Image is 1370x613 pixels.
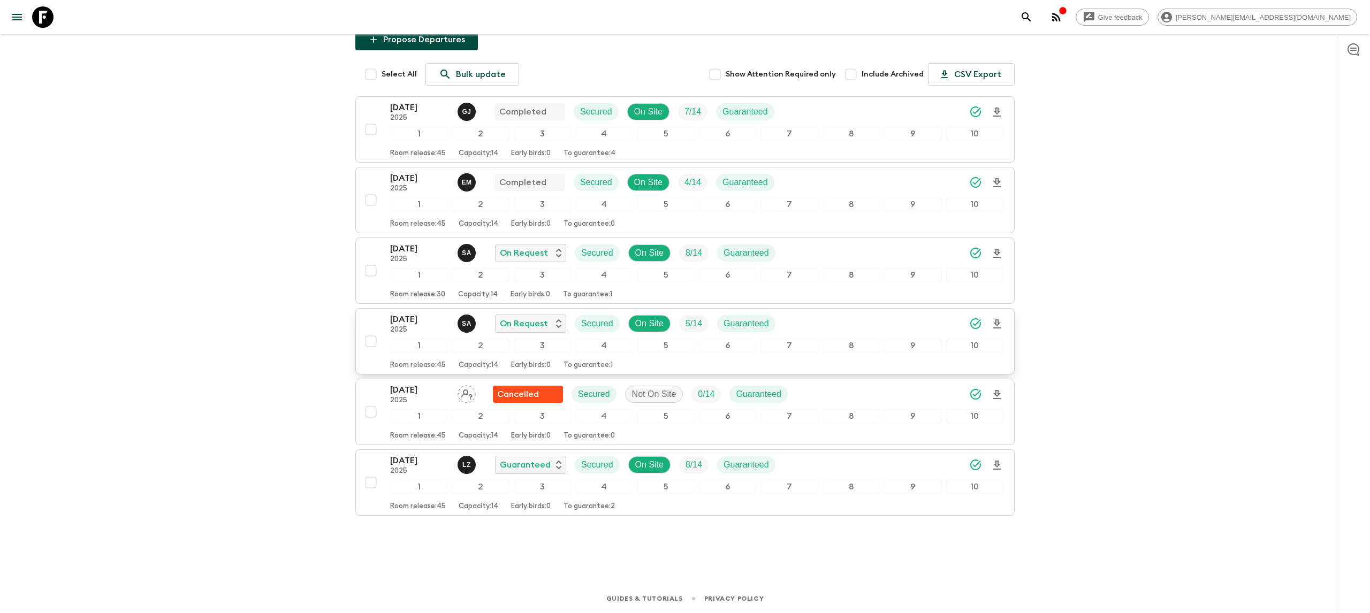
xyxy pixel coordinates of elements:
[928,63,1015,86] button: CSV Export
[699,409,756,423] div: 6
[637,127,695,141] div: 5
[390,149,446,158] p: Room release: 45
[946,197,1003,211] div: 10
[884,197,941,211] div: 9
[458,459,478,468] span: Leonard Zablon
[1092,13,1148,21] span: Give feedback
[499,176,546,189] p: Completed
[390,268,447,282] div: 1
[355,167,1015,233] button: [DATE]2025Emanuel MunisiCompletedSecuredOn SiteTrip FillGuaranteed12345678910Room release:45Capac...
[564,432,615,440] p: To guarantee: 0
[969,458,982,471] svg: Synced Successfully
[580,176,612,189] p: Secured
[511,220,551,228] p: Early birds: 0
[514,339,571,353] div: 3
[390,101,449,114] p: [DATE]
[704,593,764,604] a: Privacy Policy
[946,339,1003,353] div: 10
[452,127,509,141] div: 2
[390,242,449,255] p: [DATE]
[627,103,669,120] div: On Site
[724,317,769,330] p: Guaranteed
[462,249,471,257] p: S A
[458,106,478,114] span: Gerald John
[1016,6,1037,28] button: search adventures
[390,290,445,299] p: Room release: 30
[514,480,571,494] div: 3
[678,103,707,120] div: Trip Fill
[355,379,1015,445] button: [DATE]2025Assign pack leaderFlash Pack cancellationSecuredNot On SiteTrip FillGuaranteed123456789...
[575,268,633,282] div: 4
[699,480,756,494] div: 6
[564,502,615,511] p: To guarantee: 2
[946,480,1003,494] div: 10
[458,290,498,299] p: Capacity: 14
[390,185,449,193] p: 2025
[699,339,756,353] div: 6
[500,317,548,330] p: On Request
[699,197,756,211] div: 6
[969,388,982,401] svg: Synced Successfully
[699,268,756,282] div: 6
[684,105,701,118] p: 7 / 14
[884,480,941,494] div: 9
[452,268,509,282] div: 2
[390,432,446,440] p: Room release: 45
[390,409,447,423] div: 1
[390,127,447,141] div: 1
[884,409,941,423] div: 9
[686,247,702,259] p: 8 / 14
[390,480,447,494] div: 1
[575,197,633,211] div: 4
[946,268,1003,282] div: 10
[1158,9,1357,26] div: [PERSON_NAME][EMAIL_ADDRESS][DOMAIN_NAME]
[459,502,498,511] p: Capacity: 14
[736,388,781,401] p: Guaranteed
[575,315,620,332] div: Secured
[459,432,498,440] p: Capacity: 14
[458,177,478,185] span: Emanuel Munisi
[390,313,449,326] p: [DATE]
[355,449,1015,516] button: [DATE]2025Leonard ZablonGuaranteedSecuredOn SiteTrip FillGuaranteed12345678910Room release:45Capa...
[1076,9,1149,26] a: Give feedback
[390,339,447,353] div: 1
[823,268,880,282] div: 8
[390,396,449,405] p: 2025
[390,384,449,396] p: [DATE]
[574,103,619,120] div: Secured
[574,174,619,191] div: Secured
[355,308,1015,374] button: [DATE]2025Seleman AllyOn RequestSecuredOn SiteTrip FillGuaranteed12345678910Room release:45Capaci...
[564,220,615,228] p: To guarantee: 0
[678,174,707,191] div: Trip Fill
[1170,13,1357,21] span: [PERSON_NAME][EMAIL_ADDRESS][DOMAIN_NAME]
[511,290,550,299] p: Early birds: 0
[946,409,1003,423] div: 10
[637,409,695,423] div: 5
[991,388,1003,401] svg: Download Onboarding
[691,386,721,403] div: Trip Fill
[635,247,664,259] p: On Site
[862,69,924,80] span: Include Archived
[823,409,880,423] div: 8
[628,315,671,332] div: On Site
[514,197,571,211] div: 3
[563,290,612,299] p: To guarantee: 1
[724,458,769,471] p: Guaranteed
[514,409,571,423] div: 3
[991,318,1003,331] svg: Download Onboarding
[575,409,633,423] div: 4
[635,317,664,330] p: On Site
[462,461,471,469] p: L Z
[459,361,498,370] p: Capacity: 14
[760,480,818,494] div: 7
[679,244,709,262] div: Trip Fill
[390,361,446,370] p: Room release: 45
[637,339,695,353] div: 5
[684,176,701,189] p: 4 / 14
[462,319,471,328] p: S A
[884,268,941,282] div: 9
[823,127,880,141] div: 8
[628,244,671,262] div: On Site
[458,318,478,326] span: Seleman Ally
[497,388,539,401] p: Cancelled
